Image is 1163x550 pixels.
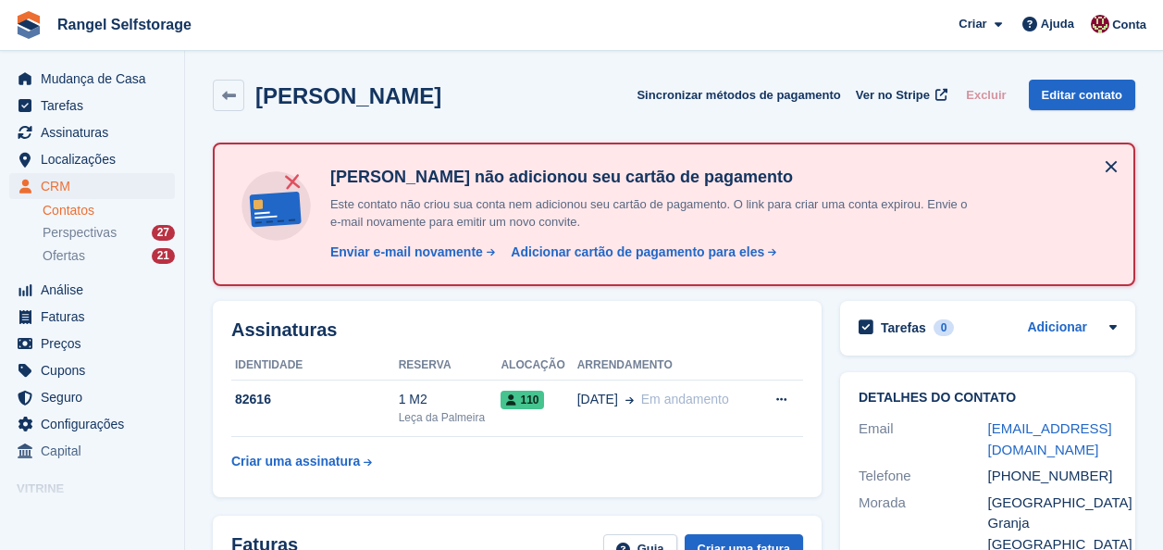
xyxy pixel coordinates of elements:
[856,86,930,105] span: Ver no Stripe
[399,390,501,409] div: 1 M2
[237,167,315,245] img: no-card-linked-e7822e413c904bf8b177c4d89f31251c4716f9871600ec3ca5bfc59e148c83f4.svg
[959,80,1013,110] button: Excluir
[152,225,175,241] div: 27
[577,351,758,381] th: Arrendamento
[50,9,199,40] a: Rangel Selfstorage
[231,444,372,479] a: Criar uma assinatura
[41,503,152,529] span: Portal de reservas
[323,167,971,188] h4: [PERSON_NAME] não adicionou seu cartão de pagamento
[9,173,175,199] a: menu
[501,391,544,409] span: 110
[848,80,951,110] a: Ver no Stripe
[43,202,175,219] a: Contatos
[637,80,840,110] button: Sincronizar métodos de pagamento
[231,351,399,381] th: Identidade
[9,146,175,172] a: menu
[231,319,803,341] h2: Assinaturas
[41,119,152,145] span: Assinaturas
[641,392,729,406] span: Em andamento
[17,480,184,498] span: Vitrine
[1029,80,1135,110] a: Editar contato
[9,438,175,464] a: menu
[988,513,1118,534] div: Granja
[9,304,175,330] a: menu
[41,331,152,356] span: Preços
[41,277,152,303] span: Análise
[43,246,175,266] a: Ofertas 21
[988,466,1118,487] div: [PHONE_NUMBER]
[41,357,152,383] span: Cupons
[9,93,175,119] a: menu
[577,390,618,409] span: [DATE]
[41,146,152,172] span: Localizações
[153,505,175,527] a: Loja de pré-visualização
[9,66,175,92] a: menu
[988,493,1118,514] div: [GEOGRAPHIC_DATA]
[15,11,43,39] img: stora-icon-8386f47178a22dfd0bd8f6a31ec36ba5ce8667c1dd55bd0f319d3a0aa187defe.svg
[503,243,777,262] a: Adicionar cartão de pagamento para eles
[43,247,85,265] span: Ofertas
[9,277,175,303] a: menu
[41,93,152,119] span: Tarefas
[9,503,175,529] a: menu
[9,119,175,145] a: menu
[41,411,152,437] span: Configurações
[1091,15,1109,33] img: Diana Moreira
[399,351,501,381] th: Reserva
[41,173,152,199] span: CRM
[9,357,175,383] a: menu
[9,384,175,410] a: menu
[9,411,175,437] a: menu
[501,351,576,381] th: Alocação
[255,83,441,108] h2: [PERSON_NAME]
[1041,15,1074,33] span: Ajuda
[43,223,175,243] a: Perspectivas 27
[859,466,988,487] div: Telefone
[959,15,986,33] span: Criar
[152,248,175,264] div: 21
[511,243,764,262] div: Adicionar cartão de pagamento para eles
[1112,16,1146,34] span: Conta
[859,419,988,460] div: Email
[41,304,152,330] span: Faturas
[988,420,1112,457] a: [EMAIL_ADDRESS][DOMAIN_NAME]
[41,438,152,464] span: Capital
[41,384,152,410] span: Seguro
[881,319,926,336] h2: Tarefas
[231,390,399,409] div: 82616
[1027,318,1087,339] a: Adicionar
[43,224,117,242] span: Perspectivas
[41,66,152,92] span: Mudança de Casa
[399,409,501,426] div: Leça da Palmeira
[9,331,175,356] a: menu
[323,195,971,231] p: Este contato não criou sua conta nem adicionou seu cartão de pagamento. O link para criar uma con...
[859,391,1117,406] h2: Detalhes do contato
[231,452,360,471] div: Criar uma assinatura
[934,319,955,336] div: 0
[330,243,483,262] div: Enviar e-mail novamente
